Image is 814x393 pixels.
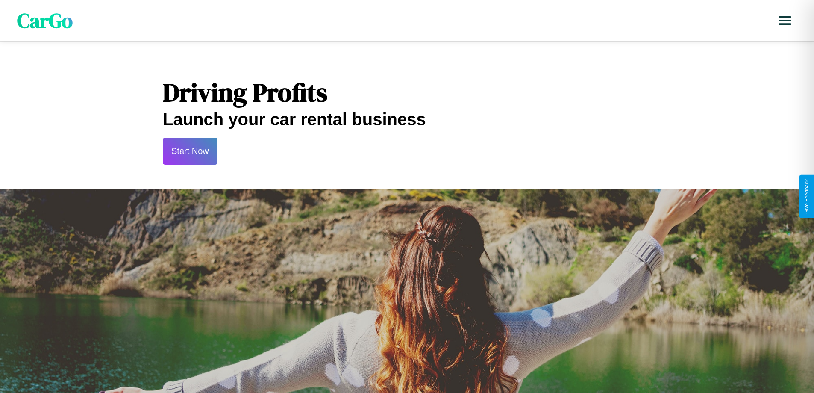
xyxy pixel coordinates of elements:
h1: Driving Profits [163,75,651,110]
button: Start Now [163,138,217,165]
span: CarGo [17,6,73,35]
h2: Launch your car rental business [163,110,651,129]
div: Give Feedback [804,179,810,214]
button: Open menu [773,9,797,33]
